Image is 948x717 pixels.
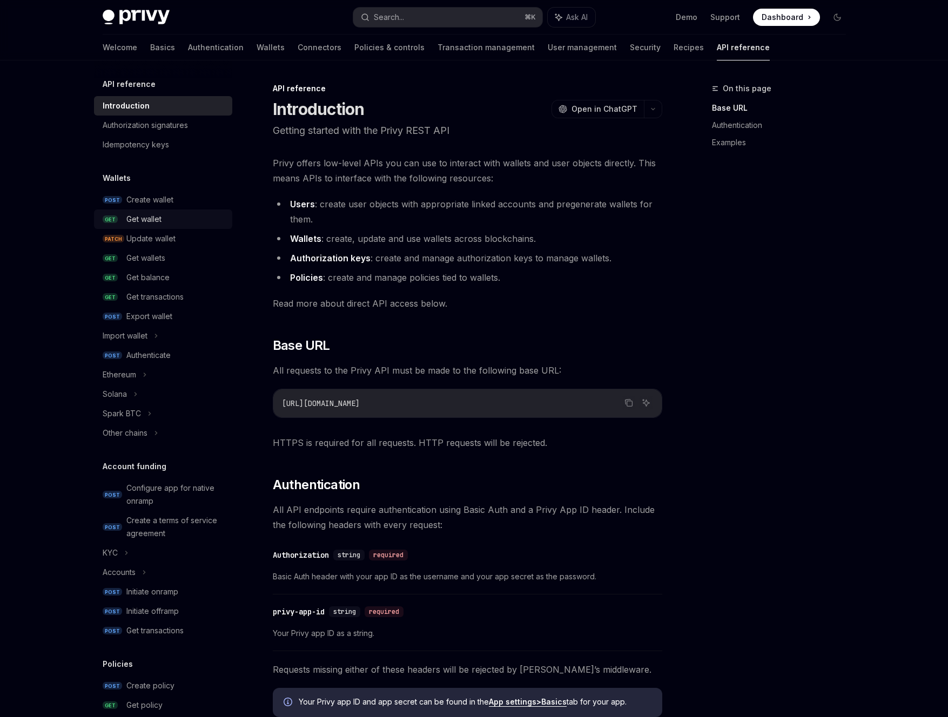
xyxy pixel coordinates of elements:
a: GETGet wallets [94,248,232,268]
div: Import wallet [103,329,147,342]
a: POSTGet transactions [94,621,232,640]
a: Welcome [103,35,137,60]
span: Ask AI [566,12,588,23]
li: : create and manage policies tied to wallets. [273,270,662,285]
span: [URL][DOMAIN_NAME] [282,398,360,408]
a: POSTCreate wallet [94,190,232,209]
a: GETGet balance [94,268,232,287]
strong: Basics [541,697,567,706]
span: Privy offers low-level APIs you can use to interact with wallets and user objects directly. This ... [273,155,662,186]
a: Connectors [298,35,341,60]
div: Create policy [126,679,174,692]
span: POST [103,196,122,204]
a: Support [710,12,740,23]
span: Your Privy app ID as a string. [273,627,662,640]
div: API reference [273,83,662,94]
span: GET [103,254,118,262]
a: POSTInitiate onramp [94,582,232,601]
span: POST [103,682,122,690]
a: Security [630,35,661,60]
a: Authentication [188,35,244,60]
span: Basic Auth header with your app ID as the username and your app secret as the password. [273,570,662,583]
div: Configure app for native onramp [126,482,226,508]
a: GETGet wallet [94,209,232,229]
div: Spark BTC [103,407,141,420]
span: GET [103,274,118,282]
strong: App settings [489,697,536,706]
span: All requests to the Privy API must be made to the following base URL: [273,363,662,378]
div: privy-app-id [273,606,325,617]
p: Getting started with the Privy REST API [273,123,662,138]
a: PATCHUpdate wallet [94,229,232,248]
a: API reference [717,35,770,60]
div: Introduction [103,99,150,112]
a: Examples [712,134,855,151]
button: Ask AI [639,396,653,410]
a: POSTAuthenticate [94,346,232,365]
div: Ethereum [103,368,136,381]
span: POST [103,627,122,635]
span: Requests missing either of these headers will be rejected by [PERSON_NAME]’s middleware. [273,662,662,677]
h5: Policies [103,658,133,671]
div: Other chains [103,427,147,439]
a: Authentication [712,117,855,134]
a: POSTExport wallet [94,307,232,326]
div: Export wallet [126,310,172,323]
span: Dashboard [762,12,803,23]
span: Base URL [273,337,330,354]
div: required [369,550,408,560]
span: All API endpoints require authentication using Basic Auth and a Privy App ID header. Include the ... [273,502,662,532]
h5: Account funding [103,460,166,473]
button: Ask AI [548,8,595,27]
a: Dashboard [753,9,820,26]
div: Solana [103,388,127,401]
strong: Authorization keys [290,253,371,263]
div: Initiate offramp [126,605,179,618]
h1: Introduction [273,99,365,119]
button: Toggle dark mode [829,9,846,26]
span: GET [103,215,118,224]
a: App settings>Basics [489,697,567,707]
div: Search... [374,11,404,24]
a: GETGet transactions [94,287,232,307]
div: Get policy [126,699,163,712]
span: string [333,607,356,616]
div: Update wallet [126,232,176,245]
a: Authorization signatures [94,116,232,135]
button: Search...⌘K [353,8,542,27]
button: Open in ChatGPT [552,100,644,118]
span: POST [103,607,122,615]
span: PATCH [103,235,124,243]
a: POSTCreate a terms of service agreement [94,511,232,543]
div: Get balance [126,271,170,284]
a: POSTConfigure app for native onramp [94,478,232,511]
div: Get transactions [126,624,184,637]
a: Recipes [674,35,704,60]
svg: Info [284,698,294,708]
a: Policies & controls [354,35,425,60]
li: : create, update and use wallets across blockchains. [273,231,662,246]
span: Read more about direct API access below. [273,296,662,311]
div: Authorization signatures [103,119,188,132]
div: required [365,606,404,617]
span: ⌘ K [525,13,536,22]
a: Transaction management [438,35,535,60]
div: Authenticate [126,349,171,362]
div: Get wallets [126,252,165,265]
span: POST [103,313,122,321]
a: Basics [150,35,175,60]
a: User management [548,35,617,60]
div: Accounts [103,566,136,579]
strong: Policies [290,272,323,283]
div: Create a terms of service agreement [126,514,226,540]
strong: Users [290,199,315,209]
h5: API reference [103,78,156,91]
div: Authorization [273,550,329,560]
span: string [338,551,360,559]
span: GET [103,701,118,709]
h5: Wallets [103,172,131,185]
span: Authentication [273,476,360,493]
button: Copy the contents from the code block [622,396,636,410]
div: Get transactions [126,290,184,303]
div: Idempotency keys [103,138,169,151]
